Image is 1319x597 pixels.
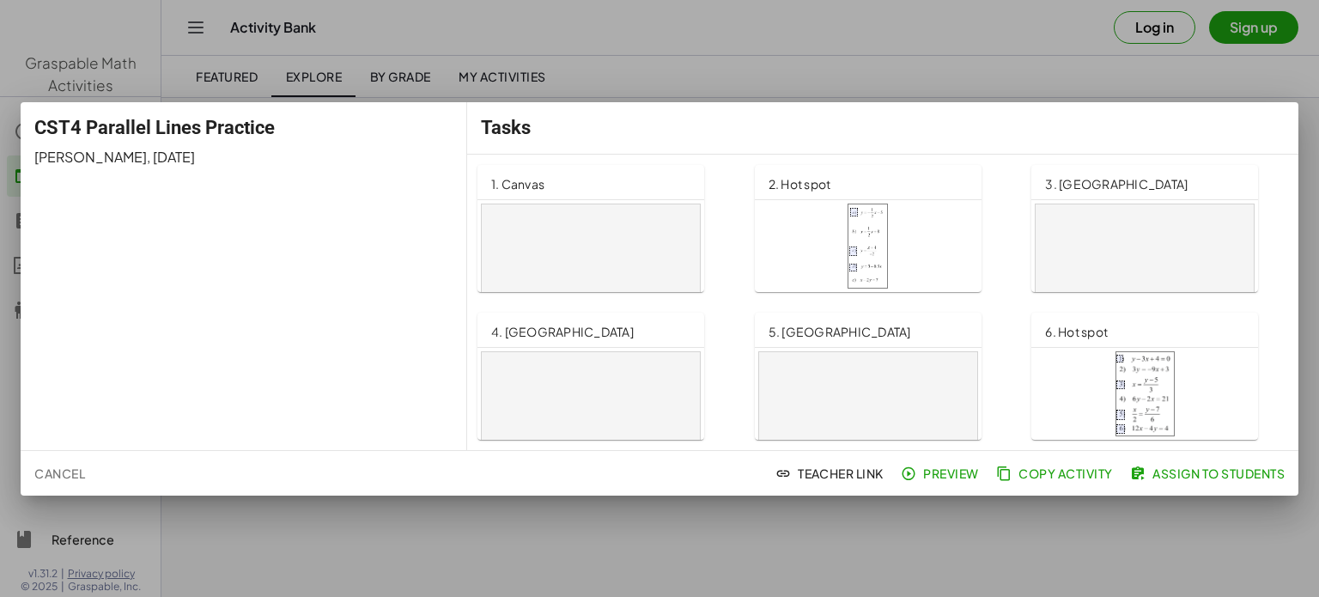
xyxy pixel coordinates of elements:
[779,466,884,481] span: Teacher Link
[1000,466,1113,481] span: Copy Activity
[147,148,195,166] span: , [DATE]
[1031,313,1288,440] a: 6. Hot spot
[467,102,1298,154] div: Tasks
[1115,351,1176,437] img: 04ea3f0947c7f11a321a175572b156ade51bd4a109e8d3776d8437b4b3f5e3c3.png
[477,165,734,292] a: 1. Canvas
[1134,466,1285,481] span: Assign to Students
[755,165,1012,292] a: 2. Hot spot
[897,458,986,489] button: Preview
[34,466,85,481] span: Cancel
[1045,176,1188,192] span: 3. [GEOGRAPHIC_DATA]
[491,324,634,339] span: 4. [GEOGRAPHIC_DATA]
[34,148,147,166] span: [PERSON_NAME]
[1045,324,1108,339] span: 6. Hot spot
[848,204,889,289] img: c23621f8d6234994feb7dc5fc3ee5698e7b95ca2169bec3eb79123f807454c51.jpeg
[27,458,92,489] button: Cancel
[1031,165,1288,292] a: 3. [GEOGRAPHIC_DATA]
[993,458,1120,489] button: Copy Activity
[755,313,1012,440] a: 5. [GEOGRAPHIC_DATA]
[1127,458,1292,489] button: Assign to Students
[491,176,544,192] span: 1. Canvas
[769,176,831,192] span: 2. Hot spot
[34,117,275,138] span: CST4 Parallel Lines Practice
[772,458,890,489] button: Teacher Link
[769,324,911,339] span: 5. [GEOGRAPHIC_DATA]
[477,313,734,440] a: 4. [GEOGRAPHIC_DATA]
[904,466,979,481] span: Preview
